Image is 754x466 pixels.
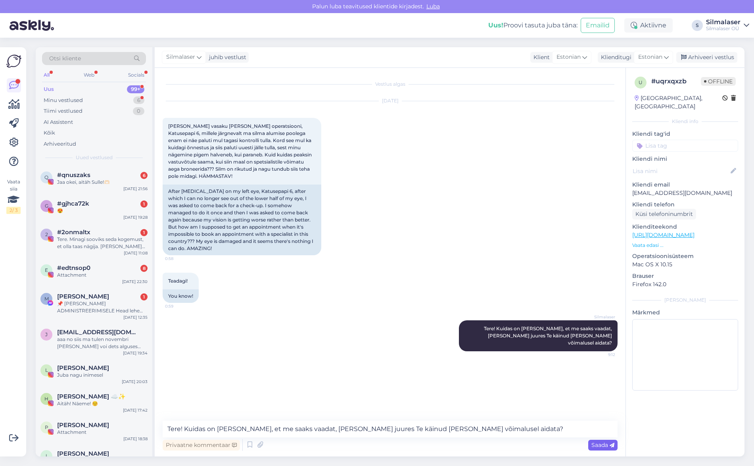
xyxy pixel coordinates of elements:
[530,53,550,62] div: Klient
[44,174,48,180] span: q
[632,297,738,304] div: [PERSON_NAME]
[140,293,148,300] div: 1
[163,97,618,104] div: [DATE]
[123,186,148,192] div: [DATE] 21:56
[140,265,148,272] div: 8
[168,123,313,179] span: [PERSON_NAME] vasaku [PERSON_NAME] operatsiooni, Katusepapi 6, millele järgnevalt ma silma alumis...
[632,118,738,125] div: Kliendi info
[57,207,148,214] div: 😍
[127,70,146,80] div: Socials
[635,94,722,111] div: [GEOGRAPHIC_DATA], [GEOGRAPHIC_DATA]
[44,140,76,148] div: Arhiveeritud
[122,279,148,285] div: [DATE] 22:30
[57,264,90,272] span: #edtnsop0
[706,19,749,32] a: SilmalaserSilmalaser OÜ
[556,53,581,62] span: Estonian
[632,181,738,189] p: Kliendi email
[44,396,48,402] span: h
[133,107,144,115] div: 0
[166,53,195,62] span: Silmalaser
[581,18,615,33] button: Emailid
[6,207,21,214] div: 2 / 3
[692,20,703,31] div: S
[123,436,148,442] div: [DATE] 18:38
[163,185,321,255] div: After [MEDICAL_DATA] on my left eye, Katusepapi 6, after which I can no longer see out of the low...
[127,85,144,93] div: 99+
[140,229,148,236] div: 1
[123,214,148,220] div: [DATE] 19:28
[57,300,148,314] div: 📌 [PERSON_NAME] ADMINISTREERIMISELE Head lehe administraatorid Regulaarse ülevaatuse ja hindamise...
[676,52,737,63] div: Arhiveeri vestlus
[706,25,741,32] div: Silmalaser OÜ
[163,81,618,88] div: Vestlus algas
[632,189,738,197] p: [EMAIL_ADDRESS][DOMAIN_NAME]
[488,21,577,30] div: Proovi tasuta juba täna:
[632,200,738,209] p: Kliendi telefon
[133,96,144,104] div: 6
[123,350,148,356] div: [DATE] 19:34
[633,167,729,175] input: Lisa nimi
[42,70,51,80] div: All
[76,154,113,161] span: Uued vestlused
[632,223,738,231] p: Klienditeekond
[632,272,738,280] p: Brauser
[598,53,631,62] div: Klienditugi
[57,450,109,457] span: Inger V
[45,267,48,273] span: e
[632,252,738,260] p: Operatsioonisüsteem
[632,242,738,249] p: Vaata edasi ...
[163,440,240,451] div: Privaatne kommentaar
[57,236,148,250] div: Tere. Minagi sooviks seda kogemust, et olla taas nägija. [PERSON_NAME] alates neljandast klassist...
[57,429,148,436] div: Attachment
[706,19,741,25] div: Silmalaser
[651,77,701,86] div: # uqrxqxzb
[44,85,54,93] div: Uus
[45,203,48,209] span: g
[57,272,148,279] div: Attachment
[6,178,21,214] div: Vaata siia
[45,424,48,430] span: p
[165,256,195,262] span: 0:58
[140,200,148,208] div: 1
[123,407,148,413] div: [DATE] 17:42
[624,18,673,33] div: Aktiivne
[488,21,503,29] b: Uus!
[638,53,662,62] span: Estonian
[585,352,615,358] span: 9:12
[632,308,738,317] p: Märkmed
[49,54,81,63] span: Otsi kliente
[57,372,148,379] div: Juba nagu inimesel
[57,393,126,400] span: helen ☁️✨
[484,325,613,346] span: Tere! Kuidas on [PERSON_NAME], et me saaks vaadat, [PERSON_NAME] juures Te käinud [PERSON_NAME] v...
[140,172,148,179] div: 6
[57,329,140,336] span: jasmine.mahov@gmail.com
[632,260,738,269] p: Mac OS X 10.15
[591,441,614,449] span: Saada
[632,130,738,138] p: Kliendi tag'id
[585,314,615,320] span: Silmalaser
[44,296,49,302] span: M
[632,140,738,152] input: Lisa tag
[124,250,148,256] div: [DATE] 11:08
[168,278,188,284] span: Teadagi!
[424,3,442,10] span: Luba
[632,209,696,220] div: Küsi telefoninumbrit
[46,453,47,459] span: I
[57,400,148,407] div: Aitäh! Näeme! ☺️
[123,314,148,320] div: [DATE] 12:35
[57,422,109,429] span: pauline lotta
[632,231,695,239] a: [URL][DOMAIN_NAME]
[45,331,48,337] span: j
[57,293,109,300] span: Martin Eggers
[639,79,643,85] span: u
[165,303,195,309] span: 0:59
[44,118,73,126] div: AI Assistent
[57,200,89,207] span: #gjhca72k
[122,379,148,385] div: [DATE] 20:03
[82,70,96,80] div: Web
[57,364,109,372] span: Lisabet Loigu
[632,280,738,289] p: Firefox 142.0
[57,229,90,236] span: #2onmaltx
[57,171,90,179] span: #qnuszaks
[6,54,21,69] img: Askly Logo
